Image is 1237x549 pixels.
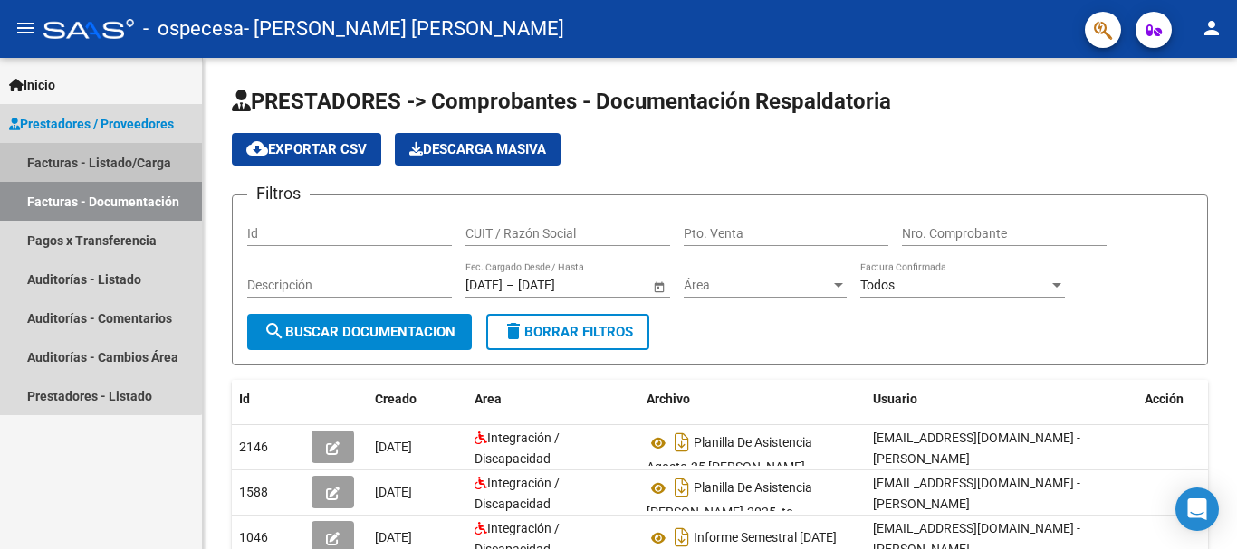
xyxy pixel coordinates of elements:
i: Descargar documento [670,428,694,457]
mat-icon: menu [14,17,36,39]
input: Fecha fin [518,278,607,293]
span: Área [684,278,830,293]
span: Creado [375,392,417,406]
datatable-header-cell: Creado [368,380,467,419]
span: Planilla De Asistencia Agosto-25 [PERSON_NAME] [647,436,812,475]
span: Inicio [9,75,55,95]
span: Id [239,392,250,406]
span: [DATE] [375,440,412,454]
span: Exportar CSV [246,141,367,157]
button: Buscar Documentacion [247,314,472,350]
mat-icon: person [1201,17,1223,39]
span: [DATE] [375,485,412,499]
span: 1046 [239,530,268,544]
span: PRESTADORES -> Comprobantes - Documentación Respaldatoria [232,89,891,114]
span: Descarga Masiva [409,141,546,157]
app-download-masive: Descarga masiva de comprobantes (adjuntos) [395,133,561,166]
span: Area [475,392,502,406]
mat-icon: search [264,320,285,342]
span: – [506,278,514,293]
input: Fecha inicio [465,278,503,293]
span: - ospecesa [143,9,244,49]
span: [DATE] [375,530,412,544]
mat-icon: delete [503,320,524,342]
span: Planilla De Asistencia [PERSON_NAME]-2025_to [647,481,812,520]
span: 1588 [239,485,268,499]
span: Acción [1145,392,1184,406]
span: 2146 [239,440,268,454]
button: Open calendar [649,277,668,296]
datatable-header-cell: Area [467,380,639,419]
span: Prestadores / Proveedores [9,114,174,134]
h3: Filtros [247,181,310,206]
i: Descargar documento [670,473,694,502]
button: Borrar Filtros [486,314,649,350]
datatable-header-cell: Id [232,380,304,419]
span: Archivo [647,392,690,406]
span: Buscar Documentacion [264,324,455,340]
button: Exportar CSV [232,133,381,166]
datatable-header-cell: Acción [1137,380,1228,419]
span: Informe Semestral [DATE] [694,531,837,545]
span: Integración / Discapacidad [475,476,560,511]
button: Descarga Masiva [395,133,561,166]
span: Usuario [873,392,917,406]
span: Todos [860,278,895,292]
div: Open Intercom Messenger [1175,487,1219,531]
datatable-header-cell: Archivo [639,380,866,419]
mat-icon: cloud_download [246,137,268,159]
span: [EMAIL_ADDRESS][DOMAIN_NAME] - [PERSON_NAME] [873,476,1080,511]
datatable-header-cell: Usuario [866,380,1137,419]
span: Integración / Discapacidad [475,431,560,466]
span: Borrar Filtros [503,324,633,340]
span: - [PERSON_NAME] [PERSON_NAME] [244,9,564,49]
span: [EMAIL_ADDRESS][DOMAIN_NAME] - [PERSON_NAME] [873,431,1080,466]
